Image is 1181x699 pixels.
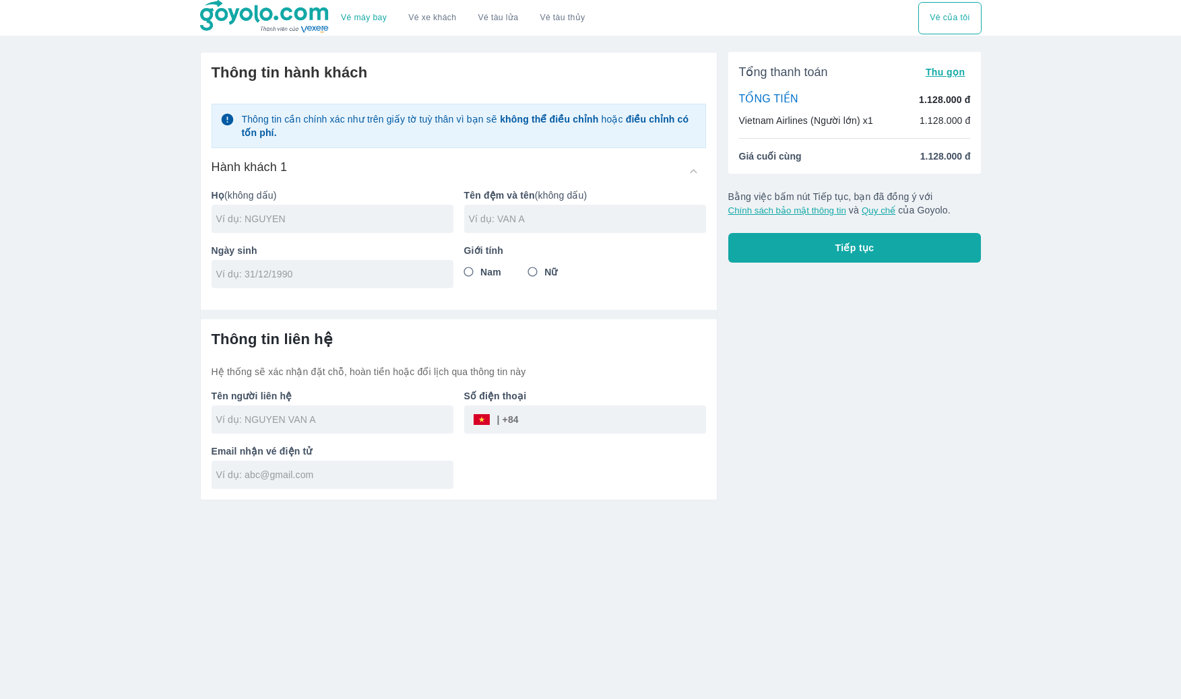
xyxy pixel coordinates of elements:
p: TỔNG TIỀN [739,92,798,107]
input: Ví dụ: VAN A [469,212,706,226]
span: Nữ [544,265,557,279]
p: Bằng việc bấm nút Tiếp tục, bạn đã đồng ý với và của Goyolo. [728,190,982,217]
div: choose transportation mode [330,2,596,34]
p: Giới tính [464,244,706,257]
span: Nam [480,265,501,279]
p: Ngày sinh [212,244,453,257]
strong: không thể điều chỉnh [500,114,598,125]
h6: Thông tin liên hệ [212,330,706,349]
button: Vé tàu thủy [529,2,596,34]
button: Thu gọn [920,63,971,81]
p: 1.128.000 đ [919,93,970,106]
button: Vé của tôi [918,2,981,34]
b: Số điện thoại [464,391,527,401]
input: Ví dụ: NGUYEN VAN A [216,413,453,426]
span: Thu gọn [926,67,965,77]
input: Ví dụ: NGUYEN [216,212,453,226]
p: Thông tin cần chính xác như trên giấy tờ tuỳ thân vì bạn sẽ hoặc [241,112,697,139]
input: Ví dụ: abc@gmail.com [216,468,453,481]
button: Tiếp tục [728,233,982,263]
b: Họ [212,190,224,201]
a: Vé tàu lửa [468,2,530,34]
b: Tên người liên hệ [212,391,292,401]
b: Tên đệm và tên [464,190,535,201]
button: Chính sách bảo mật thông tin [728,205,846,215]
a: Vé máy bay [341,13,387,23]
h6: Hành khách 1 [212,159,288,175]
input: Ví dụ: 31/12/1990 [216,267,440,281]
span: 1.128.000 đ [920,149,971,163]
p: (không dấu) [464,189,706,202]
p: Hệ thống sẽ xác nhận đặt chỗ, hoàn tiền hoặc đổi lịch qua thông tin này [212,365,706,378]
b: Email nhận vé điện tử [212,446,313,457]
h6: Thông tin hành khách [212,63,706,82]
a: Vé xe khách [408,13,456,23]
p: Vietnam Airlines (Người lớn) x1 [739,114,873,127]
span: Tiếp tục [835,241,874,255]
div: choose transportation mode [918,2,981,34]
span: Giá cuối cùng [739,149,802,163]
span: Tổng thanh toán [739,64,828,80]
button: Quy chế [862,205,895,215]
p: 1.128.000 đ [920,114,971,127]
p: (không dấu) [212,189,453,202]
